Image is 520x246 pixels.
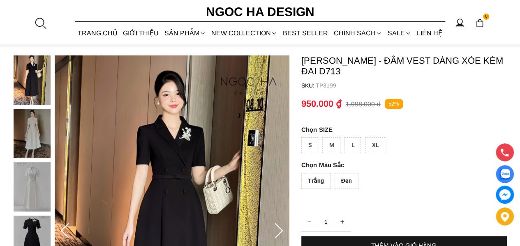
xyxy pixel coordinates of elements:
div: S [301,137,318,153]
div: SẢN PHẨM [162,22,208,44]
a: LIÊN HỆ [414,22,445,44]
a: NEW COLLECTION [208,22,280,44]
img: Irene Dress - Đầm Vest Dáng Xòe Kèm Đai D713_mini_0 [14,55,51,105]
div: M [322,137,340,153]
a: BEST SELLER [280,22,331,44]
p: [PERSON_NAME] - Đầm Vest Dáng Xòe Kèm Đai D713 [301,55,507,77]
img: Display image [499,169,510,179]
div: Trắng [301,173,330,189]
p: 1.998.000 ₫ [346,100,381,108]
div: L [344,137,361,153]
a: messenger [496,186,514,204]
p: SIZE [301,126,507,133]
p: TP3199 [316,82,507,89]
a: SALE [385,22,414,44]
h6: SKU: [301,82,316,89]
img: Irene Dress - Đầm Vest Dáng Xòe Kèm Đai D713_mini_2 [14,162,51,212]
a: Ngoc Ha Design [199,2,322,22]
a: TRANG CHỦ [75,22,120,44]
div: XL [365,137,385,153]
p: Màu Sắc [301,161,484,169]
a: Display image [496,165,514,183]
input: Quantity input [301,214,351,230]
p: 52% [385,99,403,109]
div: Chính sách [331,22,385,44]
img: img-CART-ICON-ksit0nf1 [475,18,484,28]
a: GIỚI THIỆU [120,22,162,44]
img: Irene Dress - Đầm Vest Dáng Xòe Kèm Đai D713_mini_1 [14,109,51,158]
p: 950.000 ₫ [301,99,342,109]
div: Đen [335,173,358,189]
span: 0 [483,14,490,20]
